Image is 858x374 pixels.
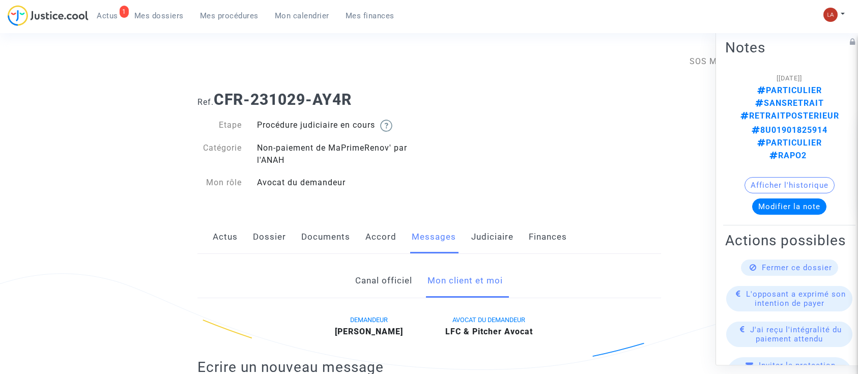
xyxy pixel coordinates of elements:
[214,91,352,108] b: CFR-231029-AY4R
[745,177,835,193] button: Afficher l'historique
[190,177,250,189] div: Mon rôle
[253,220,286,254] a: Dossier
[267,8,337,23] a: Mon calendrier
[725,232,853,249] h2: Actions possibles
[380,120,392,132] img: help.svg
[89,8,126,23] a: 1Actus
[752,125,827,135] span: 8U01901825914
[8,5,89,26] img: jc-logo.svg
[471,220,513,254] a: Judiciaire
[301,220,350,254] a: Documents
[755,98,824,108] span: SANSRETRAIT
[365,220,396,254] a: Accord
[275,11,329,20] span: Mon calendrier
[249,119,429,132] div: Procédure judiciaire en cours
[427,264,503,298] a: Mon client et moi
[769,151,807,160] span: RAPO2
[335,327,403,336] b: [PERSON_NAME]
[752,198,826,215] button: Modifier la note
[412,220,456,254] a: Messages
[197,97,214,107] span: Ref.
[350,316,388,324] span: DEMANDEUR
[355,264,412,298] a: Canal officiel
[120,6,129,18] div: 1
[200,11,259,20] span: Mes procédures
[725,39,853,56] h2: Notes
[192,8,267,23] a: Mes procédures
[134,11,184,20] span: Mes dossiers
[750,325,842,343] span: J'ai reçu l'intégralité du paiement attendu
[740,111,839,121] span: RETRAITPOSTERIEUR
[746,290,846,308] span: L'opposant a exprimé son intention de payer
[249,177,429,189] div: Avocat du demandeur
[346,11,394,20] span: Mes finances
[213,220,238,254] a: Actus
[757,138,822,148] span: PARTICULIER
[249,142,429,166] div: Non-paiement de MaPrimeRenov' par l'ANAH
[823,8,838,22] img: 3f9b7d9779f7b0ffc2b90d026f0682a9
[777,74,802,82] span: [[DATE]]
[97,11,118,20] span: Actus
[762,263,832,272] span: Fermer ce dossier
[757,85,822,95] span: PARTICULIER
[452,316,525,324] span: AVOCAT DU DEMANDEUR
[337,8,403,23] a: Mes finances
[445,327,533,336] b: LFC & Pitcher Avocat
[126,8,192,23] a: Mes dossiers
[529,220,567,254] a: Finances
[190,119,250,132] div: Etape
[190,142,250,166] div: Catégorie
